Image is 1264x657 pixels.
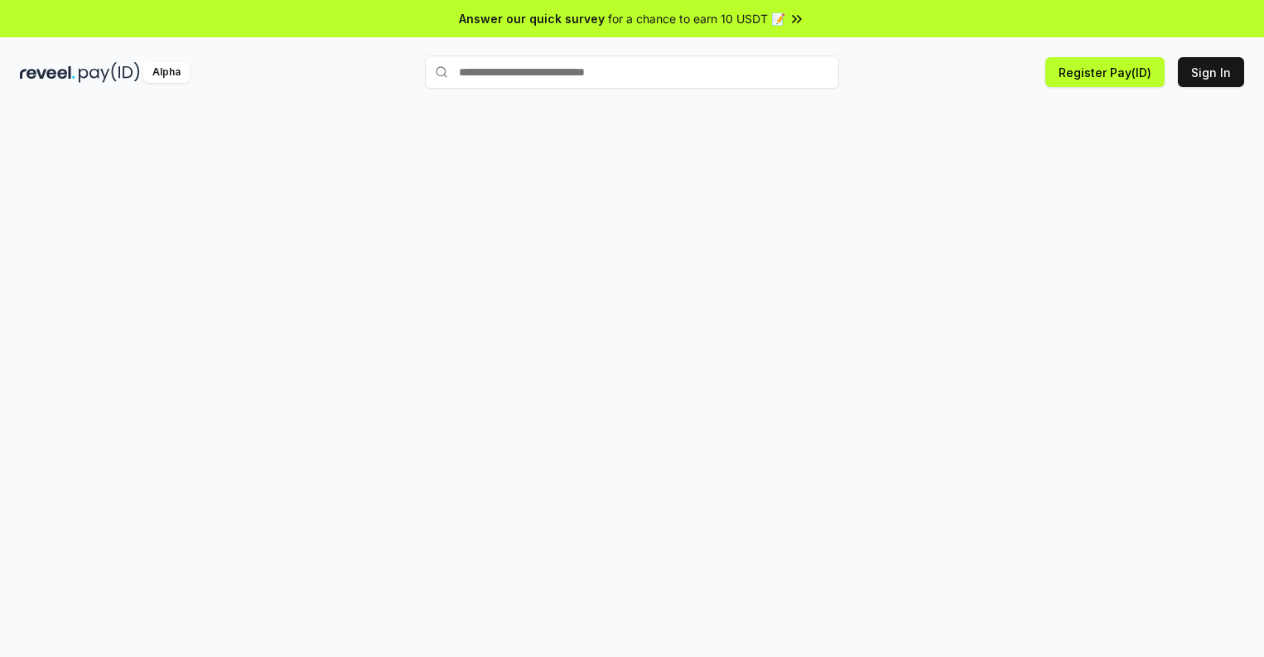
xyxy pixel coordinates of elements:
[608,10,785,27] span: for a chance to earn 10 USDT 📝
[1045,57,1165,87] button: Register Pay(ID)
[459,10,605,27] span: Answer our quick survey
[20,62,75,83] img: reveel_dark
[143,62,190,83] div: Alpha
[1178,57,1244,87] button: Sign In
[79,62,140,83] img: pay_id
